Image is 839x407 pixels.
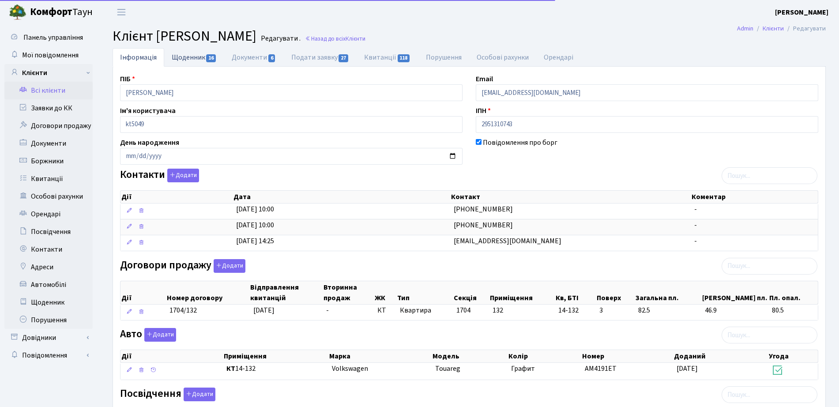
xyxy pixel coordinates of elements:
a: Додати [211,257,245,273]
label: День народження [120,137,179,148]
a: Посвідчення [4,223,93,241]
th: Дії [120,191,233,203]
span: 80.5 [772,305,814,316]
a: Особові рахунки [4,188,93,205]
span: 118 [398,54,410,62]
a: Орендарі [536,48,581,67]
span: Таун [30,5,93,20]
th: Модель [432,350,508,362]
a: Автомобілі [4,276,93,294]
label: Email [476,74,493,84]
span: [DATE] 10:00 [236,220,274,230]
span: Квартира [400,305,449,316]
span: 3 [599,305,631,316]
b: Комфорт [30,5,72,19]
a: Інформація [113,48,164,67]
span: 1704 [456,305,470,315]
th: Приміщення [223,350,328,362]
th: Поверх [596,281,635,304]
a: Документи [224,48,283,67]
span: - [694,236,697,246]
a: Додати [142,327,176,342]
a: Щоденник [4,294,93,311]
input: Пошук... [722,258,817,275]
b: [PERSON_NAME] [775,8,828,17]
a: Щоденник [164,48,224,66]
span: Мої повідомлення [22,50,79,60]
th: [PERSON_NAME] пл. [701,281,768,304]
span: - [326,305,329,315]
a: Боржники [4,152,93,170]
a: Квитанції [357,48,418,67]
a: Назад до всіхКлієнти [305,34,365,43]
span: 1704/132 [169,305,197,315]
a: Особові рахунки [469,48,536,67]
span: - [694,204,697,214]
th: Загальна пл. [635,281,701,304]
label: Контакти [120,169,199,182]
span: [PHONE_NUMBER] [454,220,513,230]
span: - [694,220,697,230]
th: Кв, БТІ [555,281,596,304]
span: Клієнти [346,34,365,43]
small: Редагувати . [259,34,301,43]
span: 46.9 [705,305,765,316]
li: Редагувати [784,24,826,34]
span: 6 [268,54,275,62]
a: Квитанції [4,170,93,188]
th: Вторинна продаж [323,281,374,304]
span: [PHONE_NUMBER] [454,204,513,214]
label: ПІБ [120,74,135,84]
img: logo.png [9,4,26,21]
button: Посвідчення [184,388,215,401]
th: Дата [233,191,450,203]
a: Мої повідомлення [4,46,93,64]
a: Клієнти [4,64,93,82]
button: Договори продажу [214,259,245,273]
th: Колір [508,350,581,362]
th: Номер [581,350,673,362]
span: [EMAIL_ADDRESS][DOMAIN_NAME] [454,236,561,246]
a: Admin [737,24,753,33]
b: КТ [226,364,235,373]
span: Volkswagen [332,364,368,373]
button: Авто [144,328,176,342]
span: Клієнт [PERSON_NAME] [113,26,256,46]
input: Пошук... [722,386,817,403]
a: Договори продажу [4,117,93,135]
button: Контакти [167,169,199,182]
span: 16 [206,54,216,62]
label: Авто [120,328,176,342]
span: 27 [339,54,348,62]
th: Марка [328,350,432,362]
th: ЖК [374,281,397,304]
label: ІПН [476,106,491,116]
a: Клієнти [763,24,784,33]
th: Приміщення [489,281,555,304]
a: Повідомлення [4,347,93,364]
span: 132 [493,305,503,315]
span: Графит [511,364,535,373]
label: Договори продажу [120,259,245,273]
a: Документи [4,135,93,152]
span: 82.5 [638,305,698,316]
a: Адреси [4,258,93,276]
span: 14-132 [558,305,592,316]
th: Секція [453,281,489,304]
a: Додати [165,167,199,183]
nav: breadcrumb [724,19,839,38]
label: Посвідчення [120,388,215,401]
span: [DATE] [253,305,275,315]
th: Дії [120,281,166,304]
label: Повідомлення про борг [483,137,557,148]
th: Доданий [673,350,768,362]
a: Додати [181,386,215,402]
input: Пошук... [722,327,817,343]
span: Touareg [435,364,460,373]
th: Контакт [450,191,691,203]
span: 14-132 [226,364,325,374]
a: Панель управління [4,29,93,46]
a: Порушення [418,48,469,67]
th: Пл. опал. [768,281,818,304]
th: Тип [396,281,452,304]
